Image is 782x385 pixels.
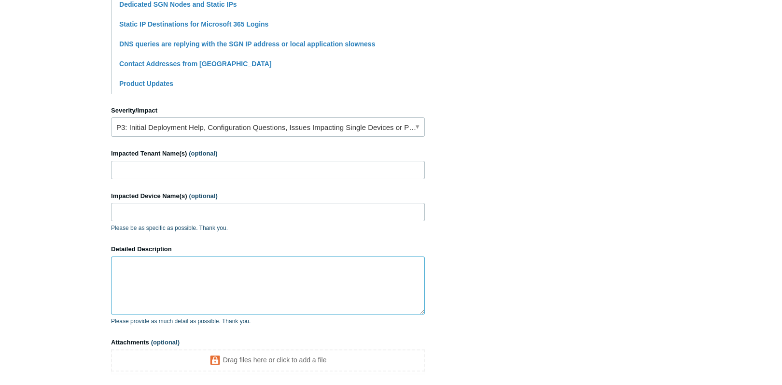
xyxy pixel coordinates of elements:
[111,338,425,347] label: Attachments
[111,317,425,326] p: Please provide as much detail as possible. Thank you.
[111,149,425,158] label: Impacted Tenant Name(s)
[111,106,425,115] label: Severity/Impact
[151,339,180,346] span: (optional)
[119,60,272,68] a: Contact Addresses from [GEOGRAPHIC_DATA]
[189,192,218,200] span: (optional)
[119,80,173,87] a: Product Updates
[119,0,237,8] a: Dedicated SGN Nodes and Static IPs
[111,191,425,201] label: Impacted Device Name(s)
[111,117,425,137] a: P3: Initial Deployment Help, Configuration Questions, Issues Impacting Single Devices or Past Out...
[189,150,217,157] span: (optional)
[119,40,375,48] a: DNS queries are replying with the SGN IP address or local application slowness
[119,20,268,28] a: Static IP Destinations for Microsoft 365 Logins
[111,224,425,232] p: Please be as specific as possible. Thank you.
[111,244,425,254] label: Detailed Description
